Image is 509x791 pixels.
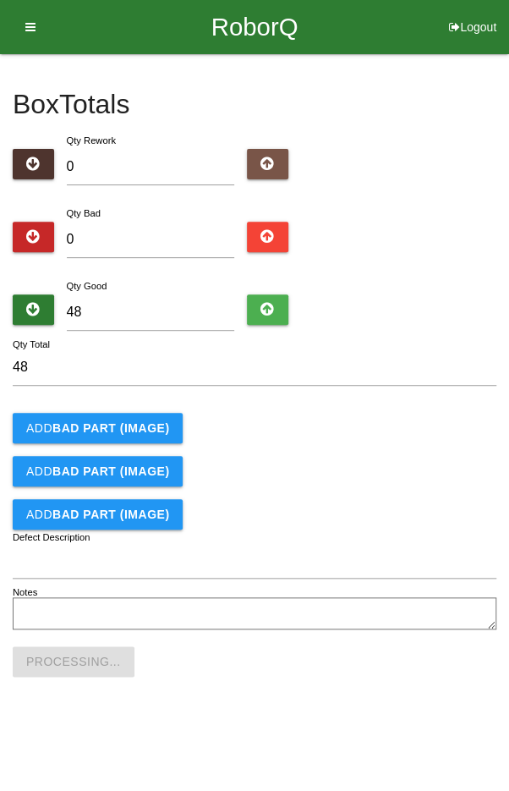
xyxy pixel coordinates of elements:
b: BAD PART (IMAGE) [52,464,169,478]
label: Qty Rework [67,135,116,146]
label: Qty Total [13,338,50,352]
button: AddBAD PART (IMAGE) [13,413,183,443]
label: Notes [13,585,37,600]
label: Defect Description [13,530,90,545]
button: AddBAD PART (IMAGE) [13,499,183,530]
h4: Box Totals [13,90,496,119]
label: Qty Good [67,281,107,291]
b: BAD PART (IMAGE) [52,508,169,521]
button: AddBAD PART (IMAGE) [13,456,183,486]
label: Qty Bad [67,208,101,218]
b: BAD PART (IMAGE) [52,421,169,435]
